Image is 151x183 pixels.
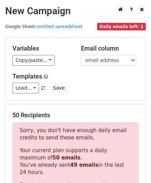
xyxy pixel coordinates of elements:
h2: New Campaign [5,5,146,17]
strong: 50 emails [53,155,81,161]
a: Daily emails left: 1 [97,24,146,29]
strong: 49 emails [70,162,98,168]
a: Copy/paste... [12,55,55,66]
a: Untitled spreadsheet [36,24,82,29]
p: Your current plan supports a daily maximum of . You've already sent in the last 24 hours. [20,147,131,176]
iframe: Chat Widget [116,150,151,183]
a: Templates [12,73,42,80]
span: Daily emails left: 1 [97,23,146,30]
a: Load... [12,83,39,93]
p: Sorry, you don't have enough daily email credits to send these emails. [20,127,131,141]
button: Save [50,83,68,93]
h5: Variables [12,45,70,52]
h5: Email column [81,45,139,52]
h5: 50 Recipients [12,111,139,119]
small: Google Sheet: [5,24,83,29]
